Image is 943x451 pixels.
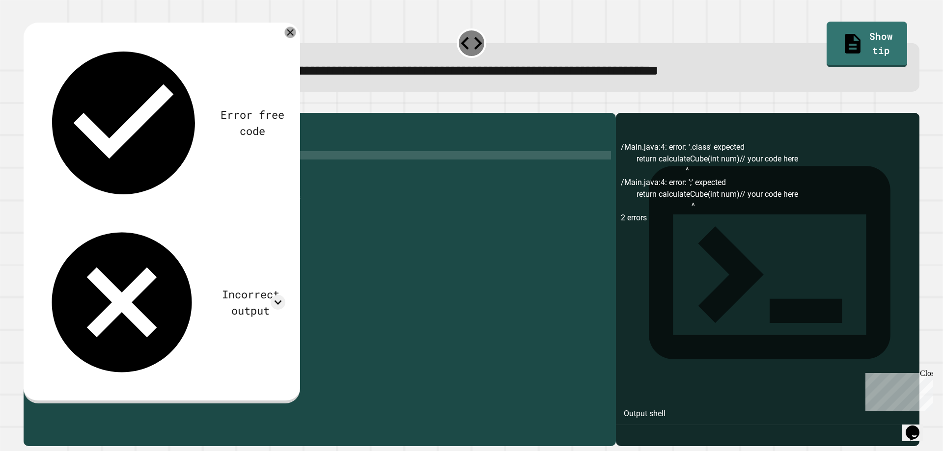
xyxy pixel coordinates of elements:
[861,369,933,411] iframe: chat widget
[216,286,285,318] div: Incorrect output
[902,412,933,441] iframe: chat widget
[4,4,68,62] div: Chat with us now!Close
[621,141,915,446] div: /Main.java:4: error: '.class' expected return calculateCube(int num)// your code here ^ /Main.jav...
[827,22,907,67] a: Show tip
[219,106,285,139] div: Error free code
